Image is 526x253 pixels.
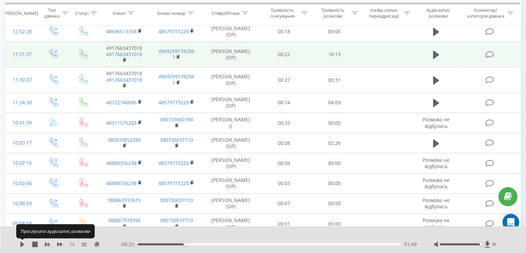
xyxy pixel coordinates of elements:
td: 00:22 [259,42,309,67]
span: - 08:23 [120,241,138,248]
div: Співробітник [212,10,240,16]
a: 380730037710 [160,217,193,224]
td: [PERSON_NAME] (SIP) [203,214,259,234]
td: 00:00 [309,153,359,173]
div: 11:30:27 [12,73,31,87]
a: 380663597615 [108,197,141,203]
a: 48579773220 [158,180,189,186]
td: [PERSON_NAME] (SIP) [203,173,259,193]
span: 1 x [70,241,75,248]
div: Аудіозапис розмови [418,7,459,19]
td: 00:27 [259,67,309,93]
td: 02:26 [309,133,359,153]
td: 00:14 [259,93,309,113]
td: [PERSON_NAME] () [203,113,259,133]
div: Коментар/категорія дзвінка [465,7,506,19]
td: 00:00 [309,113,359,133]
td: [PERSON_NAME] (SIP) [203,93,259,113]
a: 48579773220 [158,160,189,166]
td: 00:00 [309,214,359,234]
td: 00:01 [259,214,309,234]
td: [PERSON_NAME] (SIP) [203,193,259,213]
td: [PERSON_NAME] (SIP) [203,21,259,42]
a: 48579773220 [158,99,189,106]
a: 4917663437018 [106,77,142,83]
td: 4917663437018 [98,42,150,67]
a: 380730037710 [160,197,193,203]
span: Розмова не відбулась [423,116,450,129]
a: 48579773220 [158,28,189,35]
div: 10:03:17 [12,136,31,150]
div: Статус [75,10,89,16]
td: 00:06 [309,21,359,42]
div: Назва схеми переадресації [366,7,402,19]
a: 48888356238 [106,180,137,186]
div: Accessibility label [479,243,482,246]
td: 00:03 [259,173,309,193]
div: Тип дзвінка [44,7,60,19]
span: Розмова не відбулась [423,217,450,230]
td: [PERSON_NAME] (SIP) [203,153,259,173]
div: 11:31:37 [12,47,31,61]
a: 49692991782067 [158,73,194,86]
td: [PERSON_NAME] (SIP) [203,42,259,67]
a: 380933852286 [108,137,141,143]
div: Прослухати аудіозапис розмови [16,224,95,238]
div: 10:41:34 [12,116,31,130]
div: 11:24:38 [12,96,31,110]
div: 10:02:06 [12,177,31,190]
td: 4917663437018 [98,67,150,93]
div: Клієнт [113,10,126,16]
div: Бізнес номер [157,10,186,16]
span: Розмова не відбулась [423,197,450,210]
td: [PERSON_NAME] (SIP) [203,67,259,93]
a: 380730037710 [160,137,193,143]
td: 00:04 [259,153,309,173]
div: Open Intercom Messenger [502,214,519,230]
a: 49692991782067 [158,48,194,61]
span: 01:49 [404,241,417,248]
div: Accessibility label [184,243,186,246]
a: 48511575203 [106,120,137,126]
a: 380733060784 [160,116,193,123]
td: 00:18 [259,21,309,42]
div: 10:02:16 [12,156,31,170]
span: Розмова не відбулась [423,157,450,169]
div: 09:58:58 [12,217,31,230]
td: 00:08 [259,133,309,153]
a: 4917663437018 [106,51,142,58]
td: 04:09 [309,93,359,113]
div: [PERSON_NAME] [3,10,38,16]
span: Розмова не відбулась [423,177,450,190]
a: 48888356238 [106,160,137,166]
td: [PERSON_NAME] (SIP) [203,133,259,153]
div: Тривалість очікування [265,7,300,19]
div: 10:00:29 [12,197,31,210]
td: 00:07 [259,193,309,213]
div: 12:52:28 [12,25,31,38]
a: 48722746096 [106,99,137,106]
a: 48696513338 [106,28,137,35]
td: 00:00 [309,173,359,193]
td: 00:00 [309,193,359,213]
a: 380667970396 [108,217,141,224]
div: Тривалість розмови [315,7,350,19]
td: 00:33 [259,113,309,133]
td: 10:13 [309,42,359,67]
td: 00:31 [309,67,359,93]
